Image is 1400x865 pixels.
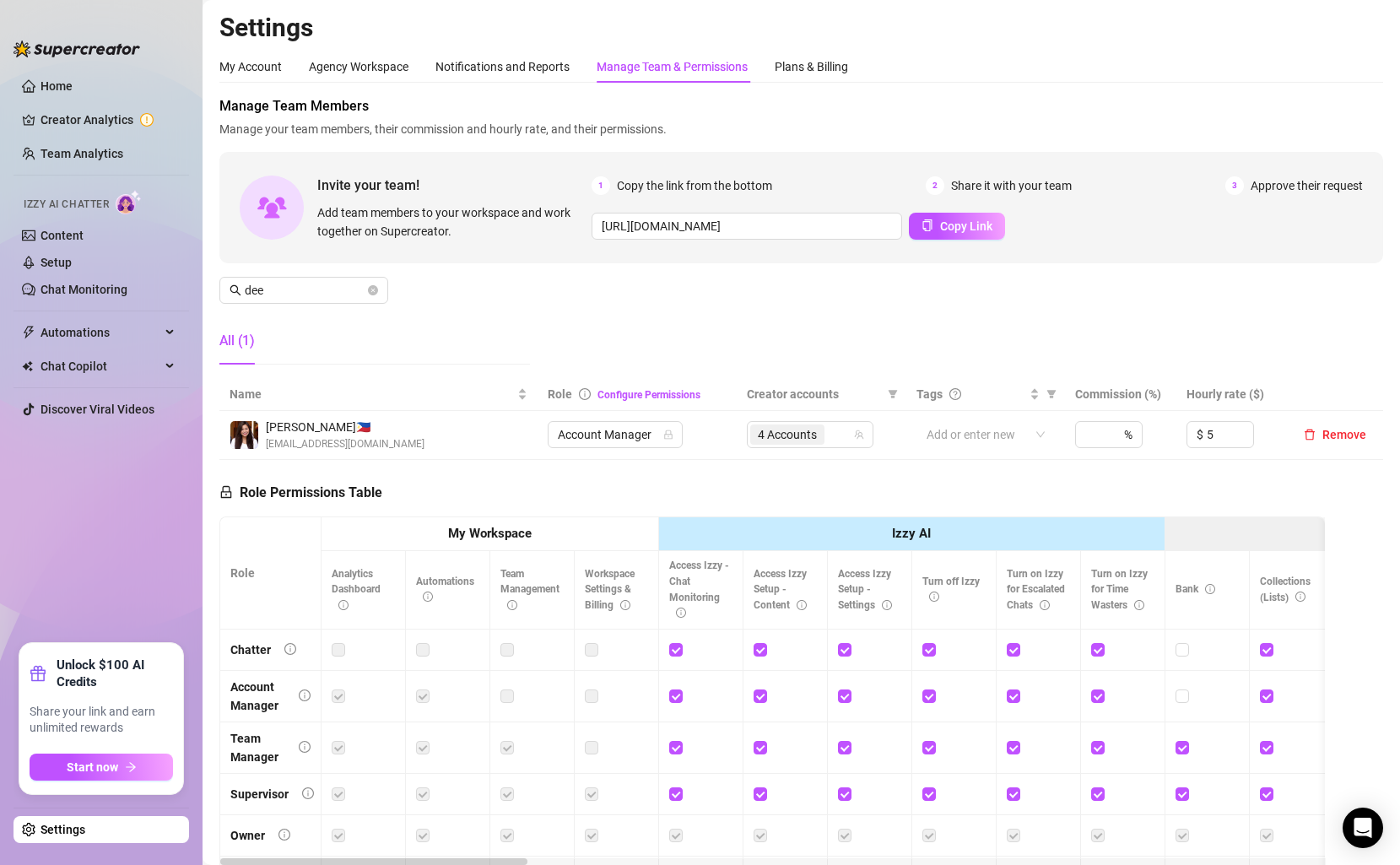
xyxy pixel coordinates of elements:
h5: Role Permissions Table [219,483,382,503]
a: Creator Analytics exclamation-circle [41,106,176,133]
span: Tags [916,385,943,403]
a: Setup [41,256,72,269]
strong: Unlock $100 AI Credits [57,657,173,690]
div: Team Manager [230,729,285,766]
span: Turn off Izzy [922,576,980,603]
span: Copy Link [940,219,992,233]
span: search [230,284,241,296]
span: filter [884,381,901,407]
span: question-circle [949,388,961,400]
span: Manage your team members, their commission and hourly rate, and their permissions. [219,120,1383,138]
a: Home [41,79,73,93]
strong: My Workspace [448,526,532,541]
span: [PERSON_NAME] 🇵🇭 [266,418,424,436]
span: info-circle [278,829,290,841]
span: info-circle [338,600,349,610]
th: Commission (%) [1065,378,1176,411]
button: close-circle [368,285,378,295]
span: info-circle [1205,584,1215,594]
span: Name [230,385,514,403]
span: Share your link and earn unlimited rewards [30,704,173,737]
span: lock [663,430,673,440]
a: Content [41,229,84,242]
span: info-circle [797,600,807,610]
span: info-circle [1134,600,1144,610]
th: Role [220,517,322,630]
span: Start now [67,760,118,774]
span: Add team members to your workspace and work together on Supercreator. [317,203,585,241]
a: Team Analytics [41,147,123,160]
img: Dee Vitug [230,421,258,449]
span: Turn on Izzy for Escalated Chats [1007,568,1065,612]
div: Supervisor [230,785,289,803]
span: info-circle [620,600,630,610]
span: info-circle [1040,600,1050,610]
span: 3 [1225,176,1244,195]
span: Chat Copilot [41,353,160,380]
span: Share it with your team [951,176,1072,195]
a: Chat Monitoring [41,283,127,296]
span: 4 Accounts [750,424,824,445]
span: Copy the link from the bottom [617,176,772,195]
h2: Settings [219,12,1383,44]
th: Name [219,378,538,411]
span: Access Izzy - Chat Monitoring [669,560,729,619]
span: info-circle [676,608,686,618]
div: Open Intercom Messenger [1343,808,1383,848]
span: Remove [1322,428,1366,441]
a: Settings [41,823,85,836]
span: Account Manager [558,422,673,447]
span: info-circle [579,388,591,400]
img: logo-BBDzfeDw.svg [14,41,140,57]
span: Access Izzy Setup - Settings [838,568,892,612]
span: Role [548,387,572,401]
span: Access Izzy Setup - Content [754,568,807,612]
span: Collections (Lists) [1260,576,1311,603]
span: Turn on Izzy for Time Wasters [1091,568,1148,612]
span: Automations [41,319,160,346]
div: All (1) [219,331,255,351]
span: info-circle [1295,592,1305,602]
span: Approve their request [1251,176,1363,195]
div: Account Manager [230,678,285,715]
div: Notifications and Reports [435,57,570,76]
span: Creator accounts [747,385,881,403]
div: Agency Workspace [309,57,408,76]
div: My Account [219,57,282,76]
img: AI Chatter [116,190,142,214]
span: Manage Team Members [219,96,1383,116]
span: info-circle [929,592,939,602]
input: Search members [245,281,365,300]
span: filter [1046,389,1057,399]
a: Discover Viral Videos [41,403,154,416]
span: 4 Accounts [758,425,817,444]
span: Workspace Settings & Billing [585,568,635,612]
span: [EMAIL_ADDRESS][DOMAIN_NAME] [266,436,424,452]
span: delete [1304,429,1316,441]
button: Copy Link [909,213,1005,240]
button: Start nowarrow-right [30,754,173,781]
span: copy [922,219,933,231]
strong: Izzy AI [892,526,931,541]
div: Manage Team & Permissions [597,57,748,76]
div: Plans & Billing [775,57,848,76]
span: arrow-right [125,761,137,773]
span: Automations [416,576,474,603]
span: Invite your team! [317,175,592,196]
span: Bank [1176,583,1215,595]
span: info-circle [882,600,892,610]
span: info-circle [507,600,517,610]
span: info-circle [299,741,311,753]
div: Chatter [230,641,271,659]
a: Configure Permissions [597,389,700,401]
img: Chat Copilot [22,360,33,372]
span: Team Management [500,568,559,612]
span: Analytics Dashboard [332,568,381,612]
span: team [854,430,864,440]
th: Hourly rate ($) [1176,378,1287,411]
span: lock [219,485,233,499]
span: filter [1043,381,1060,407]
button: Remove [1297,424,1373,445]
span: 1 [592,176,610,195]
